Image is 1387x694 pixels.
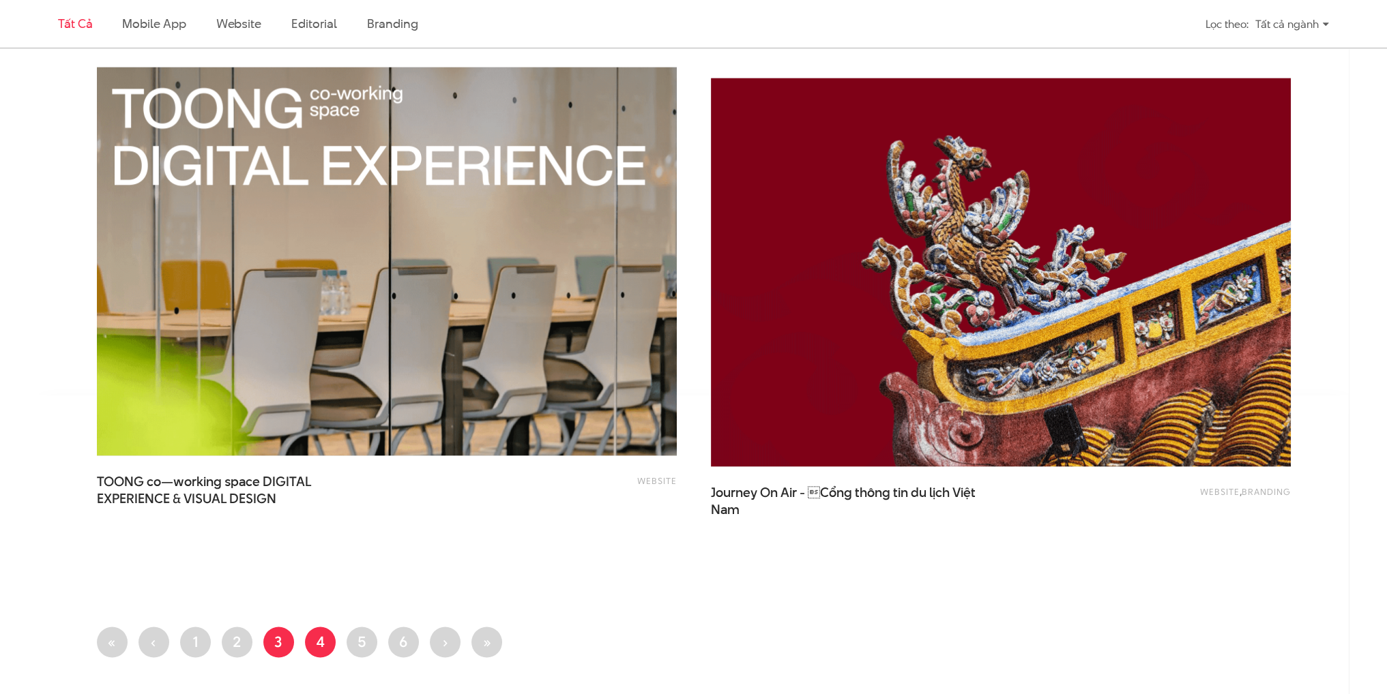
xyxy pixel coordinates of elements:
[1255,12,1329,36] div: Tất cả ngành
[58,15,92,32] a: Tất cả
[291,15,337,32] a: Editorial
[222,627,252,657] a: 2
[305,627,336,657] a: 4
[122,15,186,32] a: Mobile app
[97,67,677,455] img: TOONG co—working space DIGITAL EXPERIENCE & VISUAL DESIGN
[97,472,370,507] span: TOONG co—working space DIGITAL
[97,489,276,507] span: EXPERIENCE & VISUAL DESIGN
[388,627,419,657] a: 6
[347,627,377,657] a: 5
[711,500,740,518] span: Nam
[637,474,677,486] a: Website
[180,627,211,657] a: 1
[151,631,156,651] span: ‹
[711,78,1291,466] img: Journey On Air - Cổng thông tin du lịch Việt Nam
[711,483,984,517] span: Journey On Air - Cổng thông tin du lịch Việt
[711,483,984,517] a: Journey On Air - Cổng thông tin du lịch ViệtNam
[108,631,117,651] span: «
[482,631,491,651] span: »
[1200,485,1240,497] a: Website
[97,472,370,507] a: TOONG co—working space DIGITALEXPERIENCE & VISUAL DESIGN
[367,15,418,32] a: Branding
[216,15,261,32] a: Website
[1206,12,1249,36] div: Lọc theo:
[1059,483,1291,511] div: ,
[442,631,448,651] span: ›
[1242,485,1291,497] a: Branding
